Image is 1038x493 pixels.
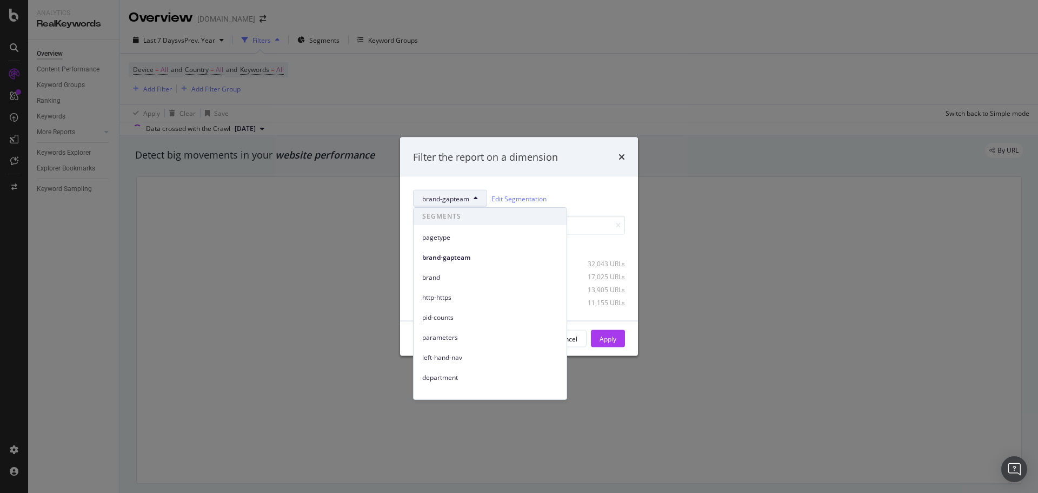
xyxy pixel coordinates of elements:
span: brand [422,273,558,282]
div: times [618,150,625,164]
div: 17,025 URLs [572,272,625,281]
span: parameters [422,333,558,343]
a: Edit Segmentation [491,193,547,204]
span: pid-counts [422,313,558,323]
button: Cancel [548,330,587,347]
div: 11,155 URLs [572,298,625,307]
div: Cancel [557,334,577,343]
div: modal [400,137,638,356]
span: department [422,373,558,383]
span: SEGMENTS [414,208,567,225]
span: brand-gapteam [422,253,558,262]
span: pagetype [422,233,558,242]
div: 32,043 URLs [572,259,625,268]
span: brand-gapteam [422,194,469,203]
button: brand-gapteam [413,190,487,207]
div: Apply [600,334,616,343]
div: Filter the report on a dimension [413,150,558,164]
div: Open Intercom Messenger [1001,456,1027,482]
span: http-https [422,293,558,303]
div: 13,905 URLs [572,285,625,294]
span: left-hand-nav [422,353,558,363]
span: feature-shop [422,393,558,403]
button: Apply [591,330,625,347]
